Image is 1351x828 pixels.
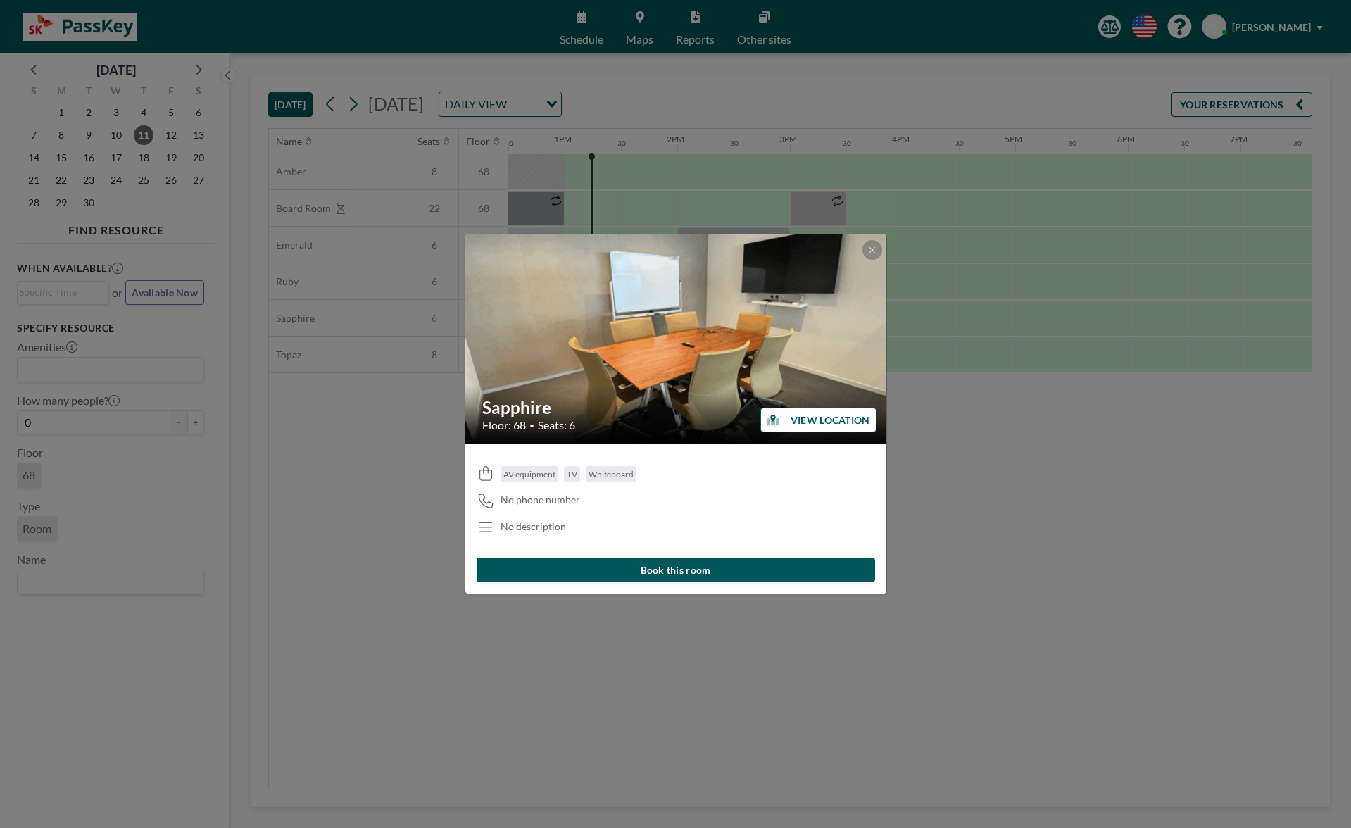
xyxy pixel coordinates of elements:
div: No description [501,520,566,533]
h2: Sapphire [482,397,871,418]
span: Seats: 6 [538,418,575,432]
span: AV equipment [503,469,555,479]
span: TV [567,469,577,479]
span: Whiteboard [589,469,634,479]
button: Book this room [477,558,875,582]
span: • [529,420,534,431]
button: VIEW LOCATION [760,408,876,432]
span: Floor: 68 [482,418,526,432]
span: No phone number [501,494,580,506]
img: 537.gif [465,195,888,484]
